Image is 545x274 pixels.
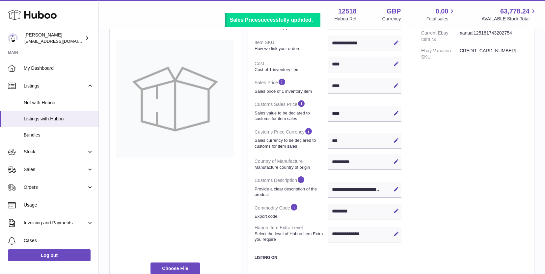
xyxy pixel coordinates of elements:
span: Not with Huboo [24,100,94,106]
dd: manual125181743202754 [458,27,528,45]
div: Currency [382,16,401,22]
span: Usage [24,202,94,208]
span: My Dashboard [24,65,94,71]
strong: Provide a clear description of the product [255,186,326,198]
span: [EMAIL_ADDRESS][DOMAIN_NAME] [24,38,97,44]
span: Cases [24,237,94,244]
span: Orders [24,184,87,190]
strong: 12518 [338,7,357,16]
div: Huboo Ref [335,16,357,22]
dt: Item SKU [255,37,328,54]
span: Bundles [24,132,94,138]
dt: Current Ebay Item № [421,27,458,45]
strong: Select the level of Huboo Item Extra you require [255,231,326,242]
dt: Customs Price Currency [255,124,328,152]
dt: Sales Price [255,75,328,97]
a: 0.00 Total sales [426,7,456,22]
span: Listings with Huboo [24,116,94,122]
dd: [CREDIT_CARD_NUMBER] [458,45,528,63]
span: Sales [24,166,87,173]
b: Sales Price [230,17,258,23]
a: Log out [8,249,91,261]
dt: Customs Sales Price [255,97,328,124]
span: AVAILABLE Stock Total [481,16,537,22]
dt: Ebay Variation SKU [421,45,458,63]
span: 63,778.24 [500,7,530,16]
span: Listings [24,83,87,89]
div: successfully updated. [230,16,317,24]
strong: Sales currency to be declared to customs for item sales [255,137,326,149]
span: Invoicing and Payments [24,220,87,226]
h3: Listing On [255,255,401,260]
dt: Huboo Item Extra Level [255,222,328,245]
strong: Manufacture country of origin [255,164,326,170]
strong: Sales value to be declared to customs for item sales [255,110,326,122]
img: no-photo-large.jpg [116,40,234,158]
dt: Country of Manufacture [255,156,328,173]
strong: GBP [387,7,401,16]
div: [PERSON_NAME] [24,32,84,44]
strong: Cost of 1 inventory item [255,67,326,73]
span: 0.00 [436,7,449,16]
a: 63,778.24 AVAILABLE Stock Total [481,7,537,22]
dt: Commodity Code [255,200,328,222]
dt: Cost [255,58,328,75]
span: Total sales [426,16,456,22]
img: caitlin@fancylamp.co [8,33,18,43]
strong: Sales price of 1 inventory item [255,88,326,94]
dt: Customs Description [255,173,328,200]
strong: Export code [255,213,326,219]
strong: How we link your orders [255,46,326,52]
span: Stock [24,149,87,155]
